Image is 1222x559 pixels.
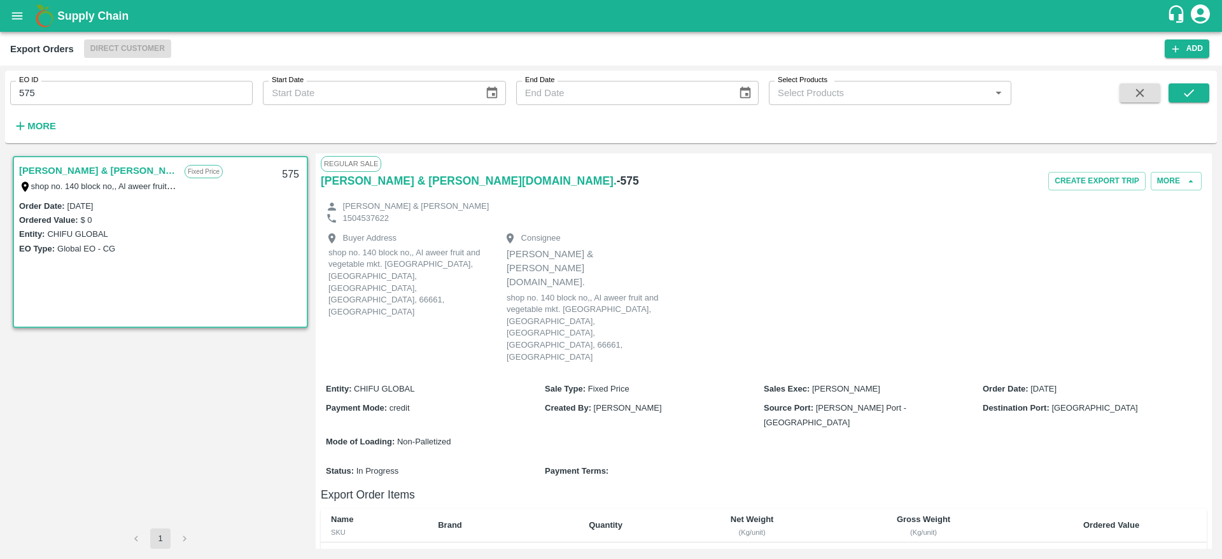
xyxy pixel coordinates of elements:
b: Supply Chain [57,10,129,22]
a: [PERSON_NAME] & [PERSON_NAME][DOMAIN_NAME]. [19,162,178,179]
span: Non-Palletized [397,437,451,446]
label: Global EO - CG [57,244,115,253]
b: Ordered Value [1083,520,1139,530]
a: Supply Chain [57,7,1167,25]
button: Create Export Trip [1048,172,1145,190]
span: [PERSON_NAME] [594,403,662,413]
label: shop no. 140 block no,, Al aweer fruit and vegetable mkt. [GEOGRAPHIC_DATA], [GEOGRAPHIC_DATA], [... [31,181,718,191]
label: Start Date [272,75,304,85]
b: Entity : [326,384,351,393]
span: [DATE] [1030,384,1057,393]
span: [GEOGRAPHIC_DATA] [1051,403,1137,413]
div: SKU [331,527,418,538]
p: Fixed Price [185,165,223,178]
div: (Kg/unit) [683,527,821,538]
button: More [10,115,59,137]
label: EO ID [19,75,38,85]
label: Order Date : [19,201,65,211]
b: Created By : [545,403,591,413]
span: [PERSON_NAME] Port - [GEOGRAPHIC_DATA] [764,403,906,427]
label: EO Type: [19,244,55,253]
button: Add [1165,39,1209,58]
div: account of current user [1189,3,1212,29]
b: $ 0 [1106,548,1117,558]
label: Ordered Value: [19,215,78,225]
label: CHIFU GLOBAL [47,229,108,239]
b: Destination Port : [983,403,1050,413]
p: [PERSON_NAME] & [PERSON_NAME] [343,201,489,213]
b: Net Weight [731,514,774,524]
b: Mode of Loading : [326,437,395,446]
span: CHIFU GLOBAL [354,384,414,393]
b: Name [331,514,353,524]
b: Payment Terms : [545,466,608,476]
p: 1504537622 [343,213,389,225]
h6: Export Order Items [321,486,1207,504]
b: Quantity [589,520,622,530]
input: Select Products [773,85,987,101]
h6: - 575 [617,172,639,190]
span: credit [390,403,410,413]
b: Brand [438,520,462,530]
button: More [1151,172,1202,190]
label: $ 0 [80,215,92,225]
b: Order Date : [983,384,1029,393]
span: Regular Sale [321,156,381,171]
p: Buyer Address [343,232,397,244]
span: Fixed Price [588,384,629,393]
input: End Date [516,81,728,105]
b: 0 Unit [594,548,617,558]
p: shop no. 140 block no,, Al aweer fruit and vegetable mkt. [GEOGRAPHIC_DATA], [GEOGRAPHIC_DATA], [... [328,247,481,318]
div: Export Orders [10,41,74,57]
b: Sales Exec : [764,384,810,393]
input: Enter EO ID [10,81,253,105]
label: Entity: [19,229,45,239]
a: [PERSON_NAME] & [PERSON_NAME][DOMAIN_NAME]. [321,172,617,190]
strong: More [27,121,56,131]
p: [PERSON_NAME] & [PERSON_NAME][DOMAIN_NAME]. [507,247,659,290]
b: Gross Weight [897,514,950,524]
div: (Kg/unit) [841,527,1006,538]
button: open drawer [3,1,32,31]
b: Total [331,548,350,558]
p: Consignee [521,232,561,244]
div: customer-support [1167,4,1189,27]
b: Sale Type : [545,384,586,393]
b: Payment Mode : [326,403,387,413]
button: Choose date [733,81,757,105]
img: logo [32,3,57,29]
span: In Progress [356,466,398,476]
b: Status : [326,466,354,476]
div: 575 [274,160,307,190]
b: Source Port : [764,403,813,413]
button: Choose date [480,81,504,105]
button: page 1 [150,528,171,549]
label: End Date [525,75,554,85]
label: Select Products [778,75,827,85]
span: [PERSON_NAME] [812,384,880,393]
label: [DATE] [67,201,94,211]
nav: pagination navigation [124,528,197,549]
button: Open [990,85,1007,101]
p: shop no. 140 block no,, Al aweer fruit and vegetable mkt. [GEOGRAPHIC_DATA], [GEOGRAPHIC_DATA], [... [507,292,659,363]
input: Start Date [263,81,475,105]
